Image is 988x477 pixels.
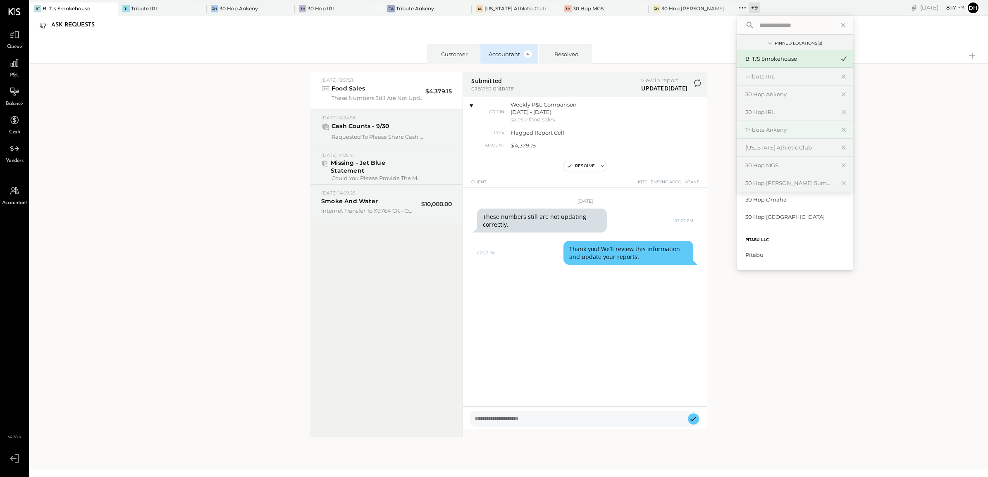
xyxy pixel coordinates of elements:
[332,133,423,140] span: Requested to please share cash counts as on 9/30
[0,27,29,51] a: Queue
[321,122,389,131] div: Cash Counts - 9/30
[910,3,918,12] div: copy link
[387,5,395,12] div: TA
[745,196,849,204] div: 30 Hop Omaha
[745,73,835,81] div: Tribute IRL
[6,100,23,108] span: Balance
[332,174,423,180] span: Could you please provide the most recent JetBlue statement. Thank you.
[471,130,504,135] span: Type
[641,84,687,92] span: UPDATED [DATE]
[43,5,90,12] div: B. T.'s Smokehouse
[638,179,699,190] span: KitchenSync Accountant
[641,77,687,83] a: View in report
[564,5,572,12] div: 3H
[563,241,693,265] blockquote: Thank you! We’ll review this information and update your reports.
[321,207,413,214] span: Internet Transfer to x9764 CK - owners draw
[775,40,822,46] div: Pinned Locations ( 8 )
[661,5,725,12] div: 30 Hop [PERSON_NAME] Summit
[489,50,532,58] div: Accountant
[9,129,20,136] span: Cash
[321,197,378,205] div: Smoke and Water
[321,85,365,93] div: Food Sales
[51,19,103,32] div: Ask Requests
[745,108,835,116] div: 30 Hop IRL
[477,209,607,233] blockquote: These numbers still are not updating correctly.
[476,5,483,12] div: IA
[299,5,306,12] div: 3H
[471,142,504,148] span: Amount
[745,213,849,221] div: 30 Hop [GEOGRAPHIC_DATA]
[308,5,335,12] div: 30 Hop IRL
[0,55,29,79] a: P&L
[967,1,980,14] button: Dh
[511,116,555,123] a: SALES > Food Sales
[421,200,452,208] span: $10,000.00
[471,179,487,190] span: Client
[321,115,355,121] span: [DATE] 14:24:58
[745,237,769,243] label: Pitabu LLC
[0,141,29,165] a: Vendors
[435,50,474,58] div: Customer
[511,101,622,108] div: Weekly P&L Comparison
[511,108,622,116] div: [DATE] - [DATE]
[745,144,835,152] div: [US_STATE] Athletic Club
[321,190,356,196] span: [DATE] 14:09:26
[745,161,835,169] div: 30 Hop MGS
[131,5,158,12] div: Tribute IRL
[749,2,760,13] div: + 9
[745,55,835,63] div: B. T.'s Smokehouse
[745,126,835,134] div: Tribute Ankeny
[10,72,19,79] span: P&L
[2,199,27,207] span: Accountant
[471,109,504,115] span: Origin
[524,50,532,58] span: 4
[211,5,218,12] div: 3H
[0,183,29,207] a: Accountant
[471,85,515,92] span: CREATED ON [DATE]
[34,5,41,12] div: BT
[511,129,622,136] span: Flagged Report Cell
[477,250,496,255] time: 07:27 PM
[6,157,24,165] span: Vendors
[220,5,258,12] div: 30 Hop Ankeny
[484,5,546,12] div: [US_STATE] Athletic Club
[425,88,452,95] span: $4,379.15
[511,142,535,149] span: $4,379.15
[321,152,354,157] span: [DATE] 14:25:41
[745,90,835,98] div: 30 Hop Ankeny
[538,44,592,64] li: Resolved
[122,5,130,12] div: TI
[745,251,849,259] div: Pitabu
[332,94,423,102] span: These numbers still are not updating correctly.
[0,84,29,108] a: Balance
[563,161,598,171] button: Resolve
[573,5,604,12] div: 30 Hop MGS
[471,77,515,85] span: Submitted
[675,218,693,223] time: 07:27 PM
[321,77,353,83] span: [DATE] 13:57:21
[471,188,699,204] div: [DATE]
[7,43,22,51] span: Queue
[321,159,413,175] div: Missing - Jet Blue Statement
[653,5,660,12] div: 3H
[745,179,835,187] div: 30 Hop [PERSON_NAME] Summit
[0,112,29,136] a: Cash
[920,4,964,12] div: [DATE]
[396,5,434,12] div: Tribute Ankeny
